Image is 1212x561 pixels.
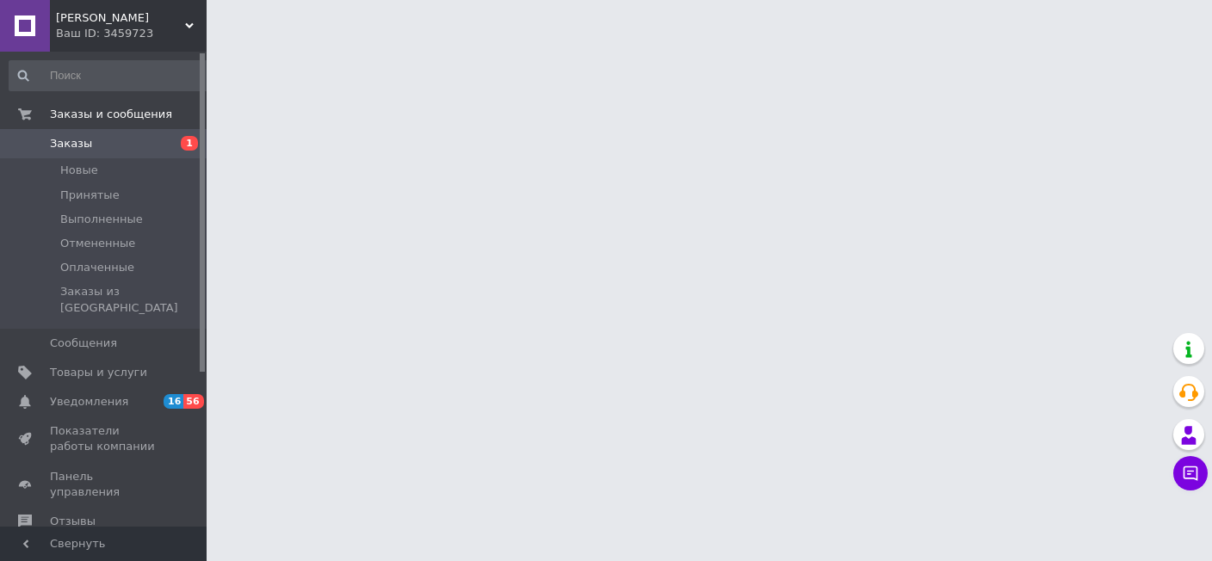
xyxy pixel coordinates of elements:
span: Сообщения [50,336,117,351]
span: 16 [164,394,183,409]
div: Ваш ID: 3459723 [56,26,207,41]
span: Freza Nails [56,10,185,26]
span: 1 [181,136,198,151]
span: Товары и услуги [50,365,147,380]
span: Заказы [50,136,92,151]
span: Заказы из [GEOGRAPHIC_DATA] [60,284,209,315]
span: Новые [60,163,98,178]
span: Принятые [60,188,120,203]
span: Отзывы [50,514,96,529]
span: Уведомления [50,394,128,410]
span: Показатели работы компании [50,423,159,454]
span: Заказы и сообщения [50,107,172,122]
span: Выполненные [60,212,143,227]
input: Поиск [9,60,211,91]
button: Чат с покупателем [1173,456,1208,490]
span: Оплаченные [60,260,134,275]
span: Отмененные [60,236,135,251]
span: 56 [183,394,203,409]
span: Панель управления [50,469,159,500]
